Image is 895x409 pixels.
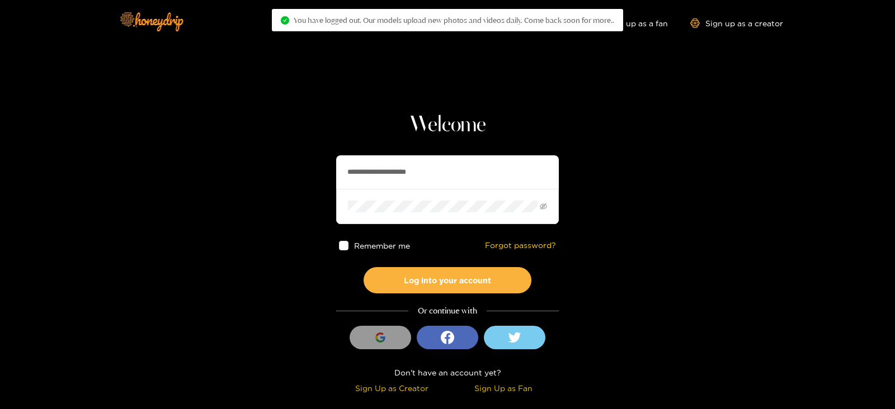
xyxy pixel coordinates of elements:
div: Sign Up as Creator [339,382,445,394]
span: You have logged out. Our models upload new photos and videos daily. Come back soon for more.. [294,16,614,25]
span: check-circle [281,16,289,25]
a: Sign up as a creator [690,18,783,28]
a: Forgot password? [485,241,556,250]
h1: Welcome [336,112,559,139]
div: Sign Up as Fan [450,382,556,394]
div: Don't have an account yet? [336,366,559,379]
a: Sign up as a fan [591,18,668,28]
button: Log into your account [364,267,531,293]
span: eye-invisible [540,203,547,210]
span: Remember me [354,241,410,250]
div: Or continue with [336,305,559,317]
